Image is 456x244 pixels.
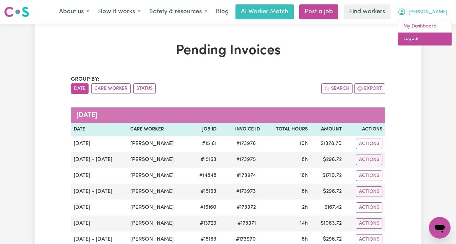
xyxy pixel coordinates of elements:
button: Actions [356,170,382,181]
a: Blog [212,4,233,19]
td: [DATE] - [DATE] [71,152,128,168]
td: [DATE] - [DATE] [71,184,128,200]
span: # 173973 [232,187,260,196]
button: Actions [356,218,382,229]
td: # 13729 [190,216,219,231]
th: Job ID [190,123,219,136]
a: Find workers [344,4,391,19]
button: Actions [356,186,382,197]
td: # 14848 [190,168,219,184]
td: $ 1378.70 [310,136,344,152]
td: # 15163 [190,184,219,200]
span: # 173975 [232,156,260,164]
span: [PERSON_NAME] [408,8,448,16]
td: $ 296.72 [310,152,344,168]
button: Actions [356,202,382,213]
div: My Account [398,20,452,46]
a: Logout [398,33,452,45]
td: $ 1063.72 [310,216,344,231]
span: 2 hours [302,205,308,210]
button: sort invoices by paid status [133,83,156,94]
span: 8 hours [302,189,308,194]
span: Group by: [71,77,99,82]
caption: [DATE] [71,107,385,123]
td: # 15161 [190,136,219,152]
th: Date [71,123,128,136]
span: 10 hours [300,141,308,146]
td: [DATE] [71,136,128,152]
td: # 15163 [190,152,219,168]
span: 16 hours [300,173,308,178]
button: Actions [356,155,382,165]
a: My Dashboard [398,20,452,33]
button: About us [55,5,94,19]
td: [PERSON_NAME] [128,200,190,216]
td: [PERSON_NAME] [128,216,190,231]
td: [DATE] [71,200,128,216]
h1: Pending Invoices [71,43,385,59]
th: Amount [310,123,344,136]
a: Post a job [299,4,338,19]
button: sort invoices by care worker [91,83,131,94]
button: Search [321,83,353,94]
span: 8 hours [302,237,308,242]
button: Safety & resources [145,5,212,19]
th: Actions [344,123,385,136]
th: Total Hours [263,123,310,136]
td: [PERSON_NAME] [128,184,190,200]
button: Actions [356,139,382,149]
a: AI Worker Match [235,4,294,19]
span: # 173974 [232,171,260,180]
span: # 173976 [232,140,260,148]
button: How it works [94,5,145,19]
th: Invoice ID [219,123,263,136]
button: sort invoices by date [71,83,89,94]
td: [DATE] [71,216,128,231]
td: [PERSON_NAME] [128,136,190,152]
td: $ 1710.72 [310,168,344,184]
td: [DATE] [71,168,128,184]
button: Export [354,83,385,94]
span: # 173971 [233,219,260,227]
img: Careseekers logo [4,6,29,18]
td: # 15160 [190,200,219,216]
span: 14 hours [300,221,308,226]
th: Care Worker [128,123,190,136]
iframe: Button to launch messaging window [429,217,451,239]
td: $ 167.42 [310,200,344,216]
span: 8 hours [302,157,308,162]
a: Careseekers logo [4,4,29,20]
td: [PERSON_NAME] [128,152,190,168]
button: My Account [393,5,452,19]
td: $ 296.72 [310,184,344,200]
td: [PERSON_NAME] [128,168,190,184]
span: # 173972 [232,203,260,211]
span: # 173970 [232,235,260,243]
